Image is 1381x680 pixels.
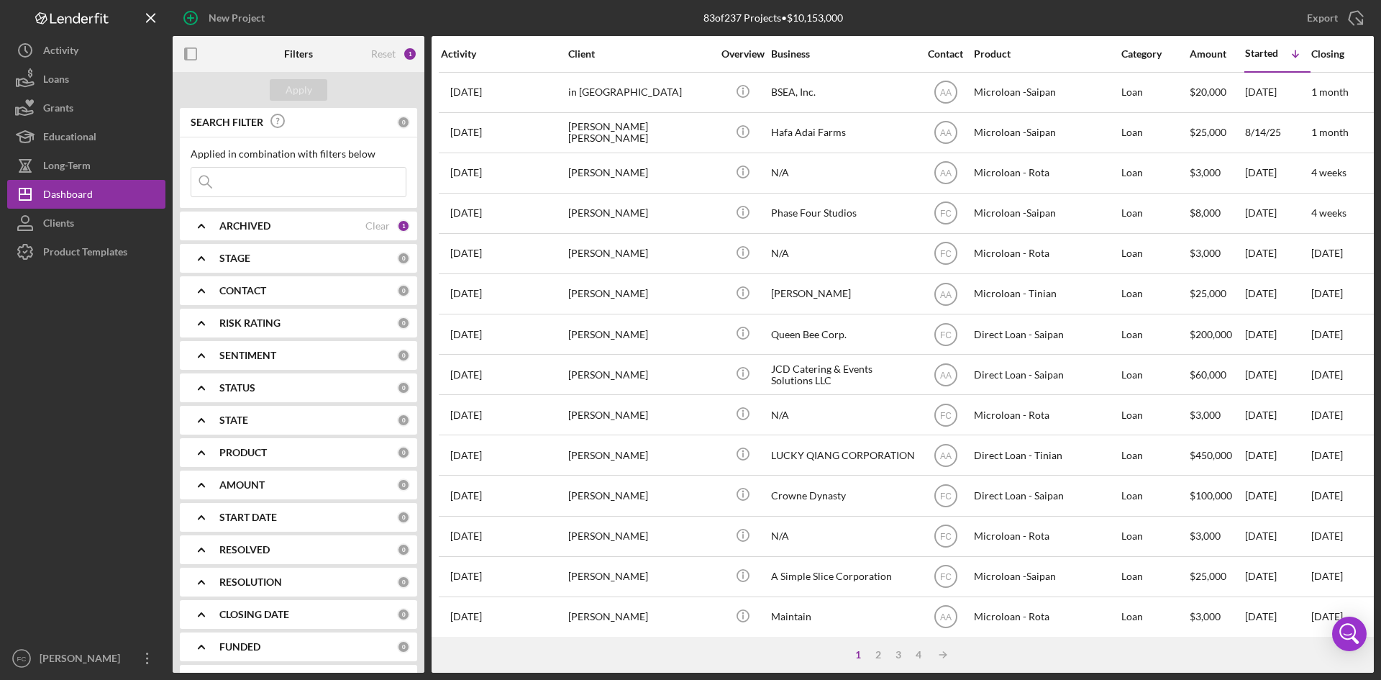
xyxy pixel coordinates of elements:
[1190,598,1244,636] div: $3,000
[7,151,165,180] a: Long-Term
[7,94,165,122] button: Grants
[716,48,770,60] div: Overview
[940,532,952,542] text: FC
[939,450,951,461] text: AA
[450,248,482,259] time: 2025-07-08 03:09
[1121,48,1188,60] div: Category
[1293,4,1374,32] button: Export
[1121,73,1188,112] div: Loan
[450,86,482,98] time: 2025-08-18 10:03
[1311,570,1343,582] time: [DATE]
[771,315,915,353] div: Queen Bee Corp.
[568,396,712,434] div: [PERSON_NAME]
[771,154,915,192] div: N/A
[1190,315,1244,353] div: $200,000
[397,219,410,232] div: 1
[371,48,396,60] div: Reset
[1311,287,1343,299] time: [DATE]
[940,209,952,219] text: FC
[568,355,712,394] div: [PERSON_NAME]
[219,609,289,620] b: CLOSING DATE
[173,4,279,32] button: New Project
[1121,558,1188,596] div: Loan
[397,608,410,621] div: 0
[219,317,281,329] b: RISK RATING
[1311,207,1346,219] time: 4 weeks
[1311,449,1343,461] time: [DATE]
[1245,476,1310,514] div: [DATE]
[1245,73,1310,112] div: [DATE]
[908,649,929,661] div: 4
[219,350,276,361] b: SENTIMENT
[1121,235,1188,273] div: Loan
[43,65,69,97] div: Loans
[7,180,165,209] button: Dashboard
[974,154,1118,192] div: Microloan - Rota
[7,209,165,237] button: Clients
[974,436,1118,474] div: Direct Loan - Tinian
[771,235,915,273] div: N/A
[1311,166,1346,178] time: 4 weeks
[450,571,482,582] time: 2025-04-14 22:44
[1190,114,1244,152] div: $25,000
[450,288,482,299] time: 2025-07-23 01:58
[974,598,1118,636] div: Microloan - Rota
[1121,517,1188,556] div: Loan
[940,572,952,582] text: FC
[1190,154,1244,192] div: $3,000
[450,127,482,138] time: 2025-08-14 05:40
[397,116,410,129] div: 0
[1311,489,1343,502] time: [DATE]
[1245,154,1310,192] div: [DATE]
[7,65,165,94] button: Loans
[43,151,91,183] div: Long-Term
[568,315,712,353] div: [PERSON_NAME]
[43,36,78,68] div: Activity
[848,649,868,661] div: 1
[397,284,410,297] div: 0
[43,180,93,212] div: Dashboard
[568,154,712,192] div: [PERSON_NAME]
[1311,610,1343,622] time: [DATE]
[703,12,843,24] div: 83 of 237 Projects • $10,153,000
[36,644,129,676] div: [PERSON_NAME]
[771,275,915,313] div: [PERSON_NAME]
[771,194,915,232] div: Phase Four Studios
[397,349,410,362] div: 0
[43,237,127,270] div: Product Templates
[939,168,951,178] text: AA
[888,649,908,661] div: 3
[974,476,1118,514] div: Direct Loan - Saipan
[1121,396,1188,434] div: Loan
[7,122,165,151] a: Educational
[209,4,265,32] div: New Project
[365,220,390,232] div: Clear
[1121,436,1188,474] div: Loan
[1121,114,1188,152] div: Loan
[191,148,406,160] div: Applied in combination with filters below
[940,249,952,259] text: FC
[1311,328,1343,340] time: [DATE]
[919,48,972,60] div: Contact
[1311,409,1343,421] time: [DATE]
[1307,4,1338,32] div: Export
[397,446,410,459] div: 0
[43,209,74,241] div: Clients
[219,220,270,232] b: ARCHIVED
[1190,436,1244,474] div: $450,000
[771,476,915,514] div: Crowne Dynasty
[219,544,270,556] b: RESOLVED
[219,447,267,458] b: PRODUCT
[397,543,410,556] div: 0
[1332,617,1367,651] div: Open Intercom Messenger
[771,114,915,152] div: Hafa Adai Farms
[1121,194,1188,232] div: Loan
[771,48,915,60] div: Business
[568,598,712,636] div: [PERSON_NAME]
[450,167,482,178] time: 2025-08-10 23:09
[1245,598,1310,636] div: [DATE]
[1311,126,1349,138] time: 1 month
